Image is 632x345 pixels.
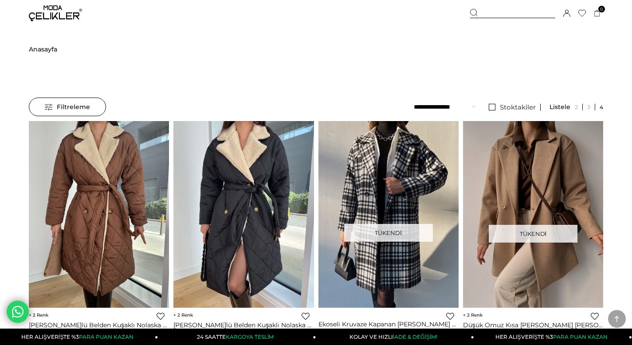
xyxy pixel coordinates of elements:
span: İADE & DEĞİŞİM! [393,333,437,340]
a: [PERSON_NAME]lü Belden Kuşaklı Nolaska Siyah Kadın Şişme Kaban 25K319 [173,321,314,329]
a: 0 [594,10,601,17]
a: Favorilere Ekle [591,312,599,320]
img: Düşük Omuz Kısa Kaşe Kaban Daniela Kadın Kahverengi Kaban 22K000309 [463,121,603,308]
a: HER ALIŞVERİŞTE %3PARA PUAN KAZAN [474,329,632,345]
span: 2 [173,312,193,318]
a: Stoktakiler [484,104,541,111]
a: Anasayfa [29,27,57,72]
span: 0 [598,6,605,12]
a: Düşük Omuz Kısa [PERSON_NAME] [PERSON_NAME] Kahverengi Kaban 22K000309 [463,321,603,329]
span: PARA PUAN KAZAN [553,333,608,340]
span: 2 [29,312,48,318]
span: KARGOYA TESLİM [226,333,274,340]
img: logo [29,5,82,21]
a: Ekoseli Kruvaze Kapanan [PERSON_NAME] Siyah Kaban 22K000159 [318,320,459,328]
img: Ekoseli Kruvaze Kapanan Rosalie Kadın Siyah Kaban 22K000159 [318,121,459,308]
li: > [29,27,57,72]
a: Favorilere Ekle [302,312,310,320]
span: Stoktakiler [500,103,536,111]
a: KOLAY VE HIZLIİADE & DEĞİŞİM! [316,329,474,345]
span: 2 [463,312,483,318]
img: İçi Kürklü Belden Kuşaklı Nolaska Kahve Kadın Şişme Kaban 25K319 [29,121,169,308]
img: İçi Kürklü Belden Kuşaklı Nolaska Siyah Kadın Şişme Kaban 25K319 [173,121,314,308]
a: Favorilere Ekle [157,312,165,320]
span: PARA PUAN KAZAN [79,333,133,340]
a: Favorilere Ekle [446,312,454,320]
span: Filtreleme [45,98,90,116]
a: 24 SAATTEKARGOYA TESLİM [158,329,316,345]
a: [PERSON_NAME]lü Belden Kuşaklı Nolaska Kahve Kadın Şişme Kaban 25K319 [29,321,169,329]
